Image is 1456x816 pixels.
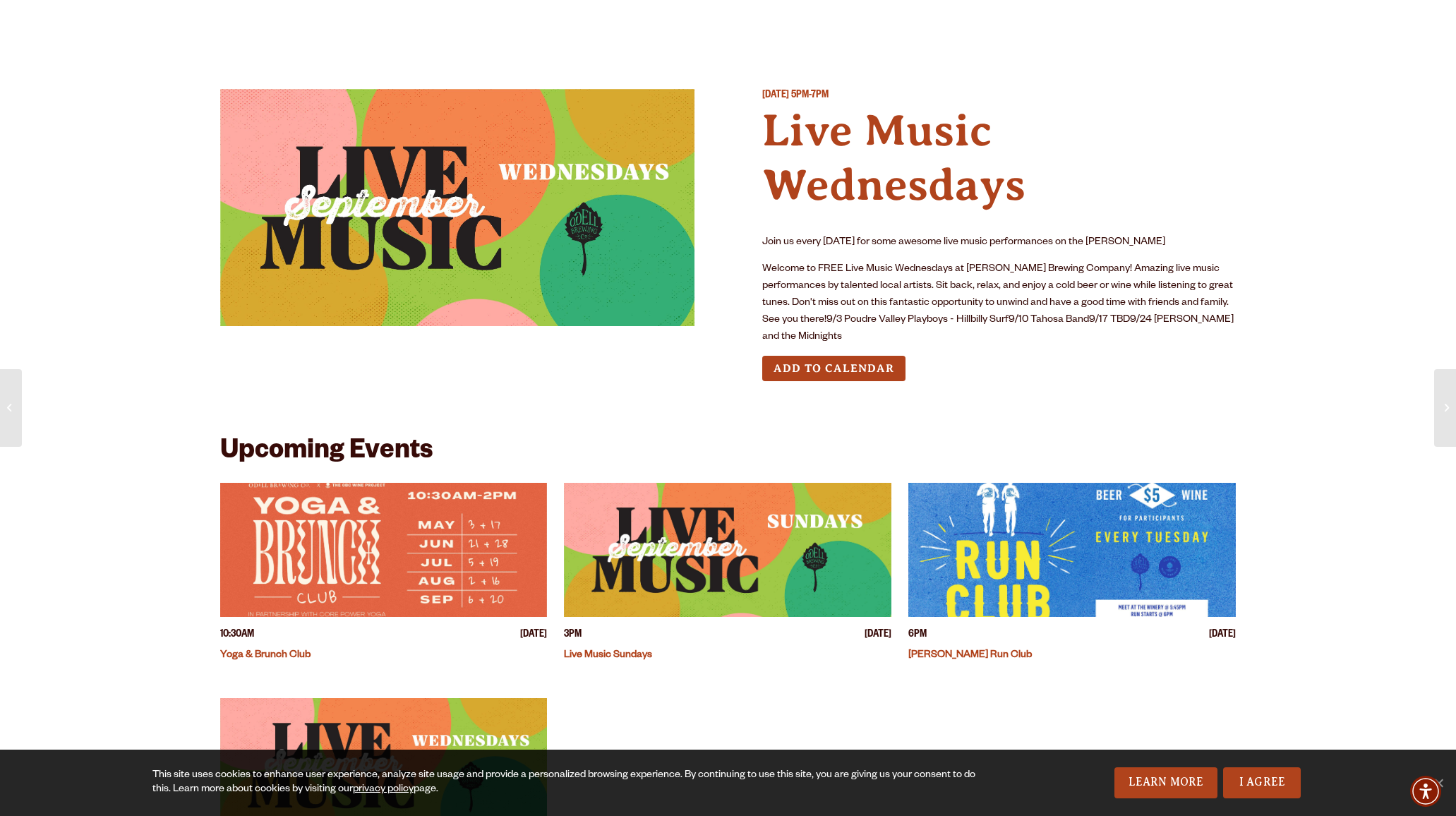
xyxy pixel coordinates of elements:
[220,483,548,617] a: View event details
[970,9,1040,41] a: Impact
[762,90,789,102] span: [DATE]
[865,628,891,643] span: [DATE]
[762,261,1237,346] p: Welcome to FREE Live Music Wednesdays at [PERSON_NAME] Brewing Company! Amazing live music perfor...
[815,9,915,41] a: Our Story
[615,18,671,29] span: Winery
[762,104,1237,212] h4: Live Music Wednesdays
[1095,9,1203,41] a: Beer Finder
[234,9,287,41] a: Beer
[1223,767,1301,798] a: I Agree
[908,628,927,643] span: 6PM
[1410,776,1441,807] div: Accessibility Menu
[220,650,311,661] a: Yoga & Brunch Club
[353,784,414,796] a: privacy policy
[1209,628,1236,643] span: [DATE]
[502,18,541,29] span: Gear
[351,18,428,29] span: Taprooms
[564,650,652,661] a: Live Music Sundays
[1105,18,1193,29] span: Beer Finder
[220,628,254,643] span: 10:30AM
[606,9,680,41] a: Winery
[762,356,906,382] button: Add to Calendar
[908,483,1236,617] a: View event details
[979,18,1031,29] span: Impact
[342,9,438,41] a: Taprooms
[564,483,891,617] a: View event details
[791,90,829,102] span: 5PM-7PM
[564,628,582,643] span: 3PM
[220,438,433,469] h2: Upcoming Events
[824,18,906,29] span: Our Story
[493,9,550,41] a: Gear
[152,769,984,797] div: This site uses cookies to enhance user experience, analyze site usage and provide a personalized ...
[762,234,1237,251] p: Join us every [DATE] for some awesome live music performances on the [PERSON_NAME]
[243,18,277,29] span: Beer
[908,650,1032,661] a: [PERSON_NAME] Run Club
[520,628,547,643] span: [DATE]
[1114,767,1218,798] a: Learn More
[718,9,771,41] a: Odell Home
